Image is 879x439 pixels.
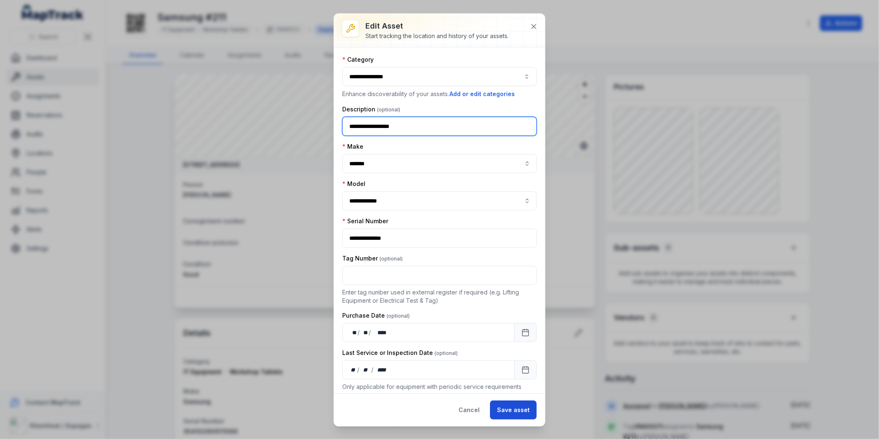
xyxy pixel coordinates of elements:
[360,328,369,337] div: month,
[369,328,372,337] div: /
[514,323,537,342] button: Calendar
[342,191,537,210] input: asset-edit:cf[5827e389-34f9-4b46-9346-a02c2bfa3a05]-label
[342,154,537,173] input: asset-edit:cf[8d30bdcc-ee20-45c2-b158-112416eb6043]-label
[365,32,509,40] div: Start tracking the location and history of your assets.
[342,105,400,113] label: Description
[452,400,487,420] button: Cancel
[514,360,537,379] button: Calendar
[342,89,537,99] p: Enhance discoverability of your assets.
[358,366,360,374] div: /
[342,254,403,263] label: Tag Number
[342,217,388,225] label: Serial Number
[342,288,537,305] p: Enter tag number used in external register if required (e.g. Lifting Equipment or Electrical Test...
[349,366,358,374] div: day,
[342,142,363,151] label: Make
[342,383,537,391] p: Only applicable for equipment with periodic service requirements
[342,311,410,320] label: Purchase Date
[342,180,365,188] label: Model
[342,55,374,64] label: Category
[342,349,458,357] label: Last Service or Inspection Date
[372,328,387,337] div: year,
[360,366,372,374] div: month,
[358,328,360,337] div: /
[349,328,358,337] div: day,
[371,366,374,374] div: /
[490,400,537,420] button: Save asset
[374,366,389,374] div: year,
[449,89,515,99] button: Add or edit categories
[365,20,509,32] h3: Edit asset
